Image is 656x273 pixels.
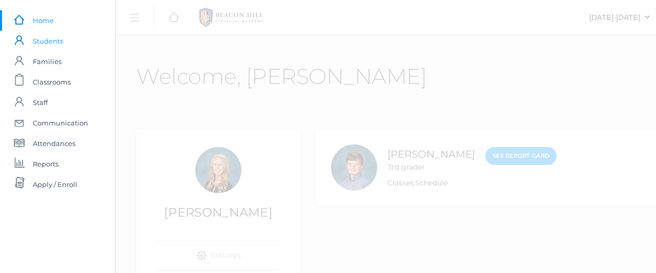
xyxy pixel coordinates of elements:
[33,133,75,154] span: Attendances
[33,72,71,92] span: Classrooms
[33,51,61,72] span: Families
[33,154,58,174] span: Reports
[33,92,48,113] span: Staff
[33,174,77,195] span: Apply / Enroll
[33,10,54,31] span: Home
[33,113,88,133] span: Communication
[33,31,63,51] span: Students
